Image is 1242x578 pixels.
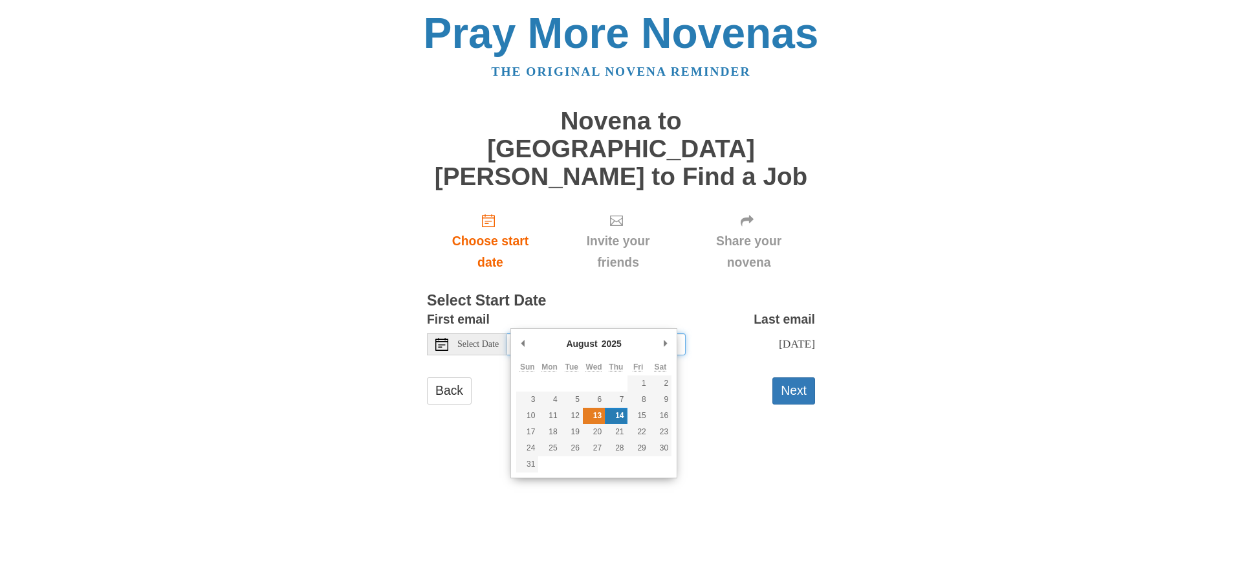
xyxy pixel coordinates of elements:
[627,424,649,440] button: 22
[649,375,671,392] button: 2
[633,362,643,372] abbr: Friday
[538,440,560,456] button: 25
[627,440,649,456] button: 29
[516,456,538,472] button: 31
[600,334,624,353] div: 2025
[605,440,627,456] button: 28
[564,334,599,353] div: August
[609,362,623,372] abbr: Thursday
[427,203,554,280] a: Choose start date
[516,424,538,440] button: 17
[492,65,751,78] a: The original novena reminder
[427,107,815,190] h1: Novena to [GEOGRAPHIC_DATA][PERSON_NAME] to Find a Job
[516,334,529,353] button: Previous Month
[583,440,605,456] button: 27
[779,337,815,350] span: [DATE]
[538,408,560,424] button: 11
[561,424,583,440] button: 19
[561,392,583,408] button: 5
[424,9,819,57] a: Pray More Novenas
[586,362,602,372] abbr: Wednesday
[427,293,815,309] h3: Select Start Date
[554,203,682,280] div: Click "Next" to confirm your start date first.
[649,408,671,424] button: 16
[605,424,627,440] button: 21
[772,377,815,404] button: Next
[649,424,671,440] button: 23
[649,392,671,408] button: 9
[583,408,605,424] button: 13
[516,440,538,456] button: 24
[520,362,535,372] abbr: Sunday
[682,203,815,280] div: Click "Next" to confirm your start date first.
[565,362,578,372] abbr: Tuesday
[655,362,667,372] abbr: Saturday
[627,375,649,392] button: 1
[440,230,541,273] span: Choose start date
[427,377,472,404] a: Back
[507,333,686,355] input: Use the arrow keys to pick a date
[627,392,649,408] button: 8
[567,230,670,273] span: Invite your friends
[457,340,499,349] span: Select Date
[605,408,627,424] button: 14
[516,408,538,424] button: 10
[583,424,605,440] button: 20
[538,392,560,408] button: 4
[754,309,815,330] label: Last email
[627,408,649,424] button: 15
[583,392,605,408] button: 6
[427,309,490,330] label: First email
[695,230,802,273] span: Share your novena
[516,392,538,408] button: 3
[541,362,558,372] abbr: Monday
[561,440,583,456] button: 26
[659,334,671,353] button: Next Month
[649,440,671,456] button: 30
[538,424,560,440] button: 18
[561,408,583,424] button: 12
[605,392,627,408] button: 7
